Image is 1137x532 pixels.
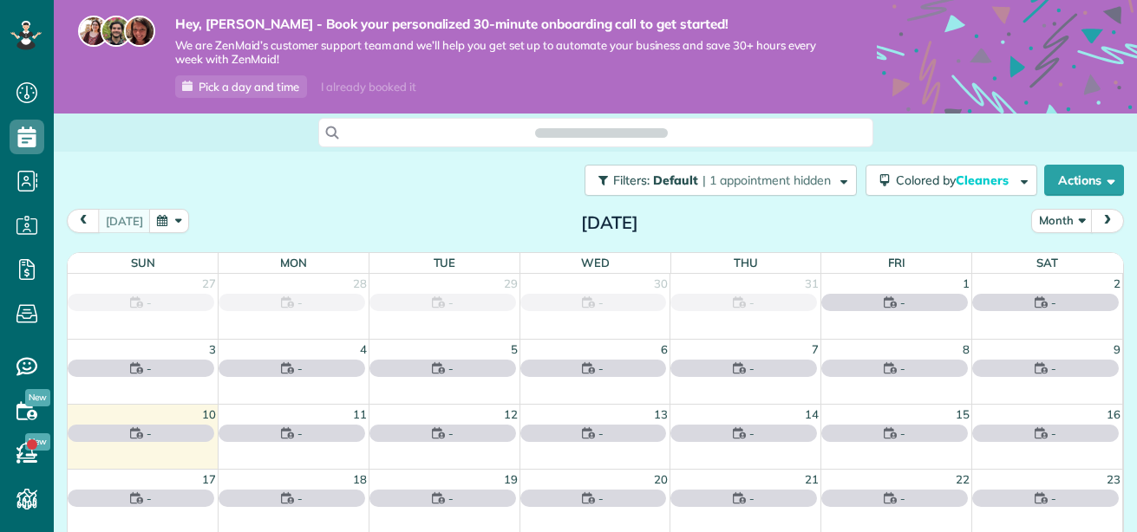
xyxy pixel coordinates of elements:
[803,405,820,425] a: 14
[98,209,151,232] button: [DATE]
[598,425,604,442] span: -
[310,76,426,98] div: I already booked it
[147,425,152,442] span: -
[448,490,454,507] span: -
[147,490,152,507] span: -
[351,405,369,425] a: 11
[280,256,307,269] span: Mon
[749,490,755,507] span: -
[598,294,604,311] span: -
[207,340,218,360] a: 3
[101,16,132,47] img: jorge-587dff0eeaa6aab1f244e6dc62b8924c3b6ad411094392a53c71c6c4a576187d.jpg
[581,256,610,269] span: Wed
[1044,165,1124,196] button: Actions
[1105,470,1122,490] a: 23
[1105,405,1122,425] a: 16
[1112,274,1122,294] a: 2
[613,172,650,188] span: Filters:
[147,360,152,377] span: -
[954,470,971,490] a: 22
[1112,340,1122,360] a: 9
[448,294,454,311] span: -
[358,340,369,360] a: 4
[598,490,604,507] span: -
[199,80,299,94] span: Pick a day and time
[598,360,604,377] span: -
[576,165,857,196] a: Filters: Default | 1 appointment hidden
[351,470,369,490] a: 18
[961,340,971,360] a: 8
[131,256,155,269] span: Sun
[1051,490,1056,507] span: -
[502,470,519,490] a: 19
[67,209,100,232] button: prev
[200,274,218,294] a: 27
[448,425,454,442] span: -
[509,340,519,360] a: 5
[954,405,971,425] a: 15
[434,256,456,269] span: Tue
[297,425,303,442] span: -
[1036,256,1058,269] span: Sat
[1051,294,1056,311] span: -
[749,425,755,442] span: -
[900,425,905,442] span: -
[200,470,218,490] a: 17
[502,274,519,294] a: 29
[124,16,155,47] img: michelle-19f622bdf1676172e81f8f8fba1fb50e276960ebfe0243fe18214015130c80e4.jpg
[749,360,755,377] span: -
[956,172,1011,188] span: Cleaners
[175,16,825,33] strong: Hey, [PERSON_NAME] - Book your personalized 30-minute onboarding call to get started!
[297,490,303,507] span: -
[900,360,905,377] span: -
[652,274,670,294] a: 30
[702,172,831,188] span: | 1 appointment hidden
[896,172,1015,188] span: Colored by
[888,256,905,269] span: Fri
[900,490,905,507] span: -
[803,470,820,490] a: 21
[810,340,820,360] a: 7
[659,340,670,360] a: 6
[961,274,971,294] a: 1
[147,294,152,311] span: -
[552,124,650,141] span: Search ZenMaid…
[1051,360,1056,377] span: -
[501,213,718,232] h2: [DATE]
[866,165,1037,196] button: Colored byCleaners
[200,405,218,425] a: 10
[652,405,670,425] a: 13
[652,470,670,490] a: 20
[1051,425,1056,442] span: -
[297,360,303,377] span: -
[734,256,758,269] span: Thu
[653,172,699,188] span: Default
[749,294,755,311] span: -
[25,389,50,406] span: New
[175,38,825,68] span: We are ZenMaid’s customer support team and we’ll help you get set up to automate your business an...
[351,274,369,294] a: 28
[175,75,307,98] a: Pick a day and time
[78,16,109,47] img: maria-72a9807cf96188c08ef61303f053569d2e2a8a1cde33d635c8a3ac13582a053d.jpg
[900,294,905,311] span: -
[502,405,519,425] a: 12
[297,294,303,311] span: -
[1031,209,1093,232] button: Month
[1091,209,1124,232] button: next
[448,360,454,377] span: -
[803,274,820,294] a: 31
[585,165,857,196] button: Filters: Default | 1 appointment hidden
